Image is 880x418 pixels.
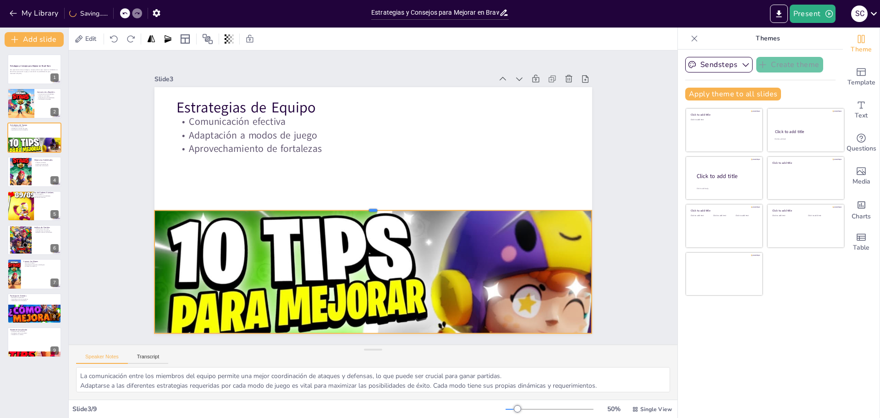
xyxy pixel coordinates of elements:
button: My Library [7,6,62,21]
p: Entendimiento de debilidades [37,97,59,99]
div: Add a table [843,226,880,259]
p: Themes [702,28,834,50]
div: 1 [7,54,61,84]
div: Click to add text [713,215,734,217]
div: 8 [50,312,59,321]
span: Single View [640,406,672,413]
span: Position [202,33,213,45]
button: s c [851,5,868,23]
div: 6 [50,244,59,252]
div: Add images, graphics, shapes or video [843,160,880,193]
span: Theme [851,45,872,55]
button: Speaker Notes [76,354,128,364]
textarea: La comunicación entre los miembros del equipo permite una mejor coordinación de ataques y defensa... [76,367,670,392]
p: Esta presentación ofrece estrategias y consejos prácticos para mejorar tus habilidades en Brawl S... [10,69,59,72]
p: Adaptación a modos de juego [230,39,578,248]
p: Mantente Actualizado [10,329,59,331]
div: Add ready made slides [843,61,880,94]
p: Momentos decisivos [33,196,69,198]
div: Click to add text [808,215,837,217]
div: 7 [50,279,59,287]
p: Conocimiento de habilidades [37,93,59,95]
div: Change the overall theme [843,28,880,61]
strong: Estrategias y Consejos para Mejorar en Brawl Stars [10,65,51,67]
div: 3 [7,123,61,153]
div: Click to add title [772,161,838,164]
button: Transcript [128,354,169,364]
div: 8 [7,293,61,323]
p: Conocimiento de habilidades [33,195,69,197]
p: Uso de Poderes Estelares [33,191,69,194]
button: Apply theme to all slides [685,88,781,100]
div: 3 [50,142,59,150]
div: Saving...... [69,9,108,18]
p: Análisis de repeticiones [34,163,59,165]
p: Identificación de puntos estratégicos [23,264,59,266]
p: Adaptación a cambios [10,334,59,336]
button: Add slide [5,32,64,47]
span: Text [855,111,868,121]
button: Present [790,5,836,23]
p: Aprovechamiento de fortalezas [223,51,571,260]
div: Click to add text [691,119,756,121]
p: Conoce los Mapas [23,260,59,263]
p: Uso estratégico [33,193,69,195]
div: 9 [50,346,59,355]
div: Click to add title [697,173,755,180]
p: Comunicación efectiva [10,126,59,128]
p: Reflexión sobre el rendimiento [34,232,59,234]
div: 5 [50,210,59,218]
div: 1 [50,73,59,82]
div: Get real-time input from your audience [843,127,880,160]
p: Conoce a los Brawlers [37,90,59,93]
div: Click to add text [775,138,836,140]
div: 9 [7,327,61,357]
p: Mejora tus Habilidades [34,159,59,162]
div: Click to add text [691,215,711,217]
div: s c [851,6,868,22]
p: Autocrítica constructiva [34,165,59,167]
p: Comparación con expertos [34,230,59,232]
div: 2 [50,108,59,116]
span: Edit [83,34,98,43]
div: Slide 3 / 9 [72,405,506,413]
p: Práctica constante [34,162,59,164]
p: Beneficios de participar [10,296,59,298]
div: 7 [7,259,61,289]
p: Comunicación efectiva [237,28,585,236]
div: 6 [7,225,61,255]
p: Desbloqueo de recompensas [10,300,59,301]
p: Estrategias de Equipo [10,124,59,127]
div: Click to add text [772,215,801,217]
button: Create theme [756,57,823,72]
span: Charts [852,212,871,222]
div: Add charts and graphs [843,193,880,226]
div: 5 [7,191,61,221]
div: Click to add title [691,113,756,117]
p: Identificación de errores [34,228,59,230]
p: Ventajas de cobertura [23,266,59,268]
div: Layout [178,32,192,46]
button: Export to PowerPoint [770,5,788,23]
p: Análisis de Partidas [34,226,59,229]
p: Aprovechamiento de fortalezas [10,129,59,131]
p: Generated with [URL] [10,72,59,74]
p: Actualizaciones del juego [10,330,59,332]
div: 50 % [603,405,625,413]
div: 4 [50,176,59,184]
p: Estrategias de Equipo [242,12,594,227]
div: 2 [7,88,61,118]
span: Table [853,243,869,253]
div: Add text boxes [843,94,880,127]
p: Estrategias de la comunidad [10,332,59,334]
div: Click to add body [697,188,754,190]
div: Click to add title [772,209,838,212]
p: Adaptación a modos de juego [10,128,59,129]
p: Participa en Eventos [10,294,59,297]
div: Click to add title [691,209,756,212]
p: Contribución al equipo [37,98,59,100]
span: Template [847,78,875,88]
span: Media [852,177,870,187]
div: Click to add title [775,129,836,134]
p: Estudio de mapas [23,262,59,264]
